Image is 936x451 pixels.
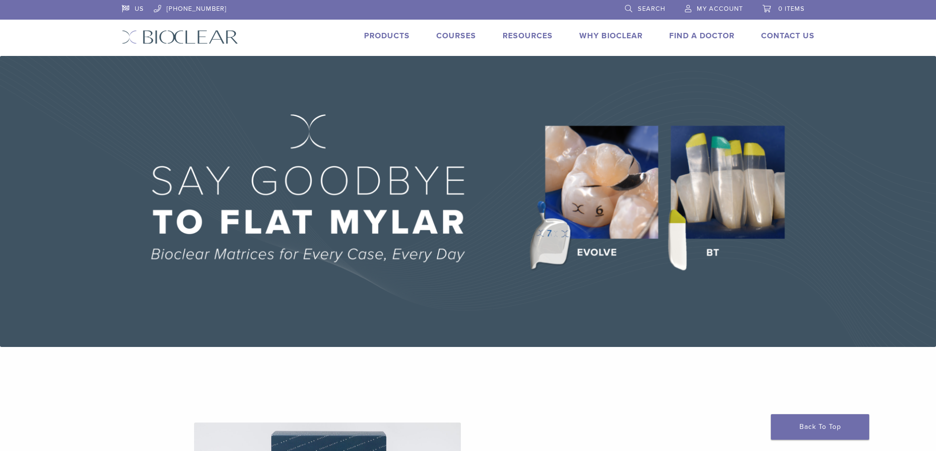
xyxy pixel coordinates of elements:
[122,30,238,44] img: Bioclear
[436,31,476,41] a: Courses
[503,31,553,41] a: Resources
[778,5,805,13] span: 0 items
[761,31,815,41] a: Contact Us
[771,414,869,440] a: Back To Top
[579,31,643,41] a: Why Bioclear
[669,31,735,41] a: Find A Doctor
[697,5,743,13] span: My Account
[364,31,410,41] a: Products
[638,5,665,13] span: Search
